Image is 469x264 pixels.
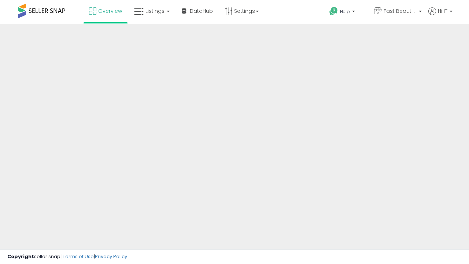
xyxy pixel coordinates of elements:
[63,253,94,260] a: Terms of Use
[384,7,417,15] span: Fast Beauty ([GEOGRAPHIC_DATA])
[145,7,165,15] span: Listings
[428,7,453,24] a: Hi IT
[7,253,127,260] div: seller snap | |
[324,1,368,24] a: Help
[95,253,127,260] a: Privacy Policy
[190,7,213,15] span: DataHub
[438,7,447,15] span: Hi IT
[7,253,34,260] strong: Copyright
[329,7,338,16] i: Get Help
[98,7,122,15] span: Overview
[340,8,350,15] span: Help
